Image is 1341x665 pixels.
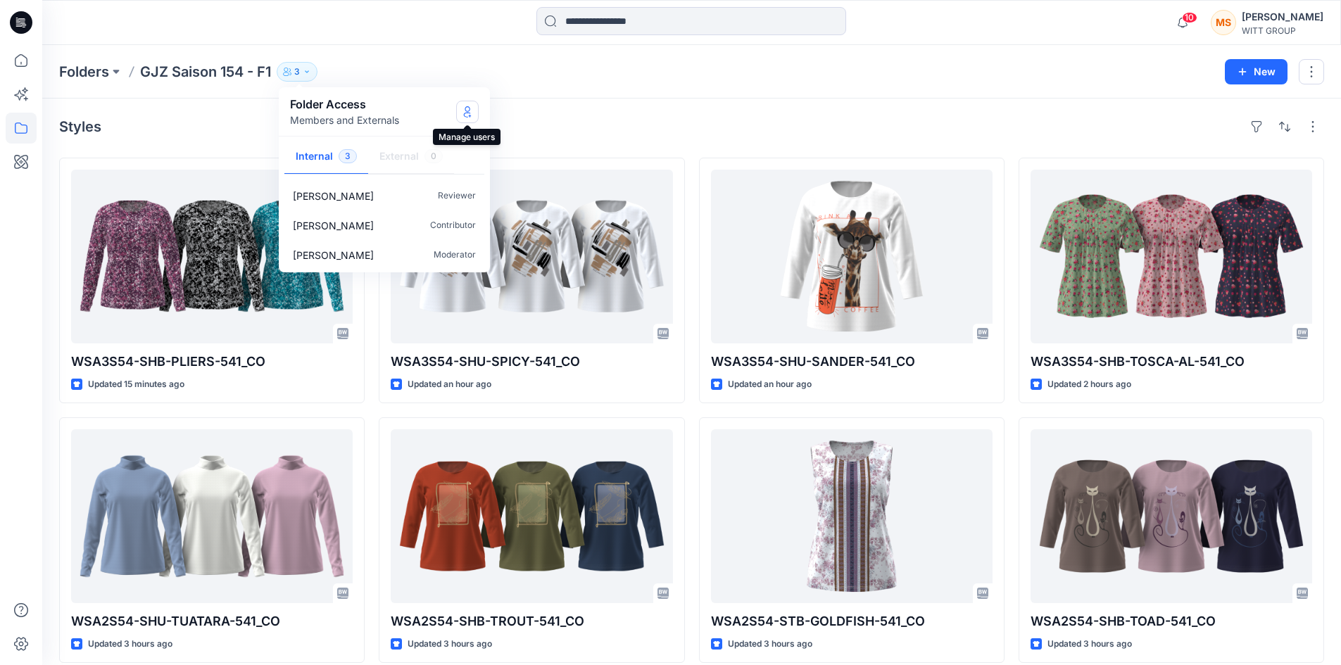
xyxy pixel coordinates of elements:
a: WSA2S54-SHB-TOAD-541_CO [1031,429,1312,603]
p: WSA3S54-SHU-SPICY-541_CO [391,352,672,372]
p: WSA2S54-SHB-TOAD-541_CO [1031,612,1312,631]
p: GJZ Saison 154 - F1 [140,62,271,82]
button: External [368,139,454,175]
span: 0 [424,149,443,163]
a: WSA3S54-SHB-TOSCA-AL-541_CO [1031,170,1312,343]
p: Updated 3 hours ago [1047,637,1132,652]
a: WSA3S54-SHU-SANDER-541_CO [711,170,993,343]
button: Manage Users [456,101,479,123]
button: Internal [284,139,368,175]
p: WSA2S54-STB-GOLDFISH-541_CO [711,612,993,631]
p: Updated 15 minutes ago [88,377,184,392]
p: Updated 2 hours ago [1047,377,1131,392]
p: Updated an hour ago [408,377,491,392]
p: WSA3S54-SHB-PLIERS-541_CO [71,352,353,372]
button: 3 [277,62,317,82]
p: Phillip Ackermann [293,218,374,233]
div: [PERSON_NAME] [1242,8,1323,25]
a: WSA2S54-SHB-TROUT-541_CO [391,429,672,603]
a: [PERSON_NAME]Contributor [282,210,487,240]
p: Sarah Otte [293,189,374,203]
a: WSA2S54-SHU-TUATARA-541_CO [71,429,353,603]
p: WSA2S54-SHU-TUATARA-541_CO [71,612,353,631]
p: Reviewer [438,189,476,203]
a: WSA3S54-SHB-PLIERS-541_CO [71,170,353,343]
p: Updated 3 hours ago [408,637,492,652]
a: [PERSON_NAME]Moderator [282,240,487,270]
h4: Styles [59,118,101,135]
p: Updated 3 hours ago [728,637,812,652]
p: Members and Externals [290,113,399,127]
p: Marlies Schmidt [293,248,374,262]
a: WSA3S54-SHU-SPICY-541_CO [391,170,672,343]
a: Folders [59,62,109,82]
p: Updated an hour ago [728,377,812,392]
p: 3 [294,64,300,80]
span: 10 [1182,12,1197,23]
p: WSA3S54-SHB-TOSCA-AL-541_CO [1031,352,1312,372]
a: [PERSON_NAME]Reviewer [282,181,487,210]
p: Updated 3 hours ago [88,637,172,652]
p: Contributor [430,218,476,233]
p: WSA3S54-SHU-SANDER-541_CO [711,352,993,372]
p: Folder Access [290,96,399,113]
p: Moderator [434,248,476,262]
p: WSA2S54-SHB-TROUT-541_CO [391,612,672,631]
div: WITT GROUP [1242,25,1323,36]
button: New [1225,59,1288,84]
a: WSA2S54-STB-GOLDFISH-541_CO [711,429,993,603]
span: 3 [339,149,357,163]
div: MS [1211,10,1236,35]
